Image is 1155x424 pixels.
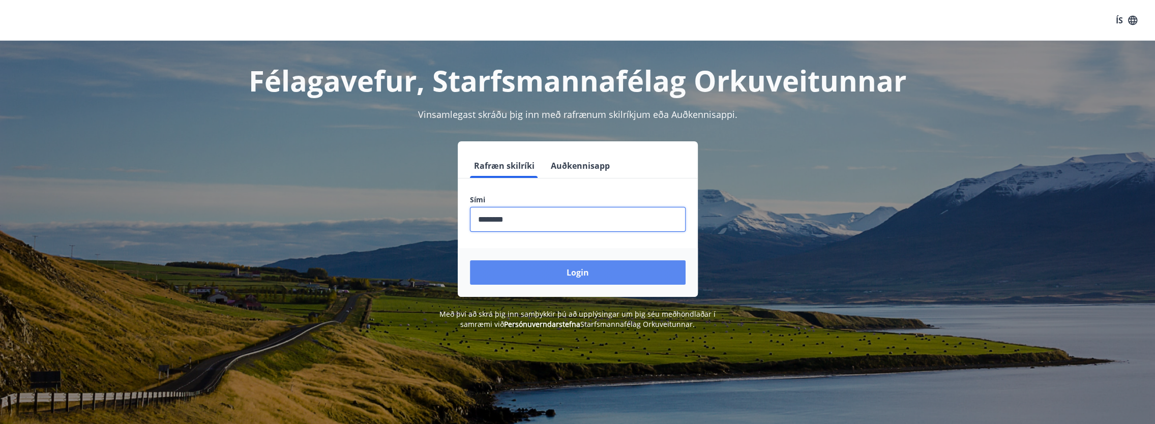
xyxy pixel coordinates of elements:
[504,319,580,329] a: Persónuverndarstefna
[1110,11,1143,29] button: ÍS
[418,108,737,120] span: Vinsamlegast skráðu þig inn með rafrænum skilríkjum eða Auðkennisappi.
[470,260,686,285] button: Login
[547,154,614,178] button: Auðkennisapp
[470,154,539,178] button: Rafræn skilríki
[470,195,686,205] label: Sími
[439,309,716,329] span: Með því að skrá þig inn samþykkir þú að upplýsingar um þig séu meðhöndlaðar í samræmi við Starfsm...
[224,61,932,100] h1: Félagavefur, Starfsmannafélag Orkuveitunnar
